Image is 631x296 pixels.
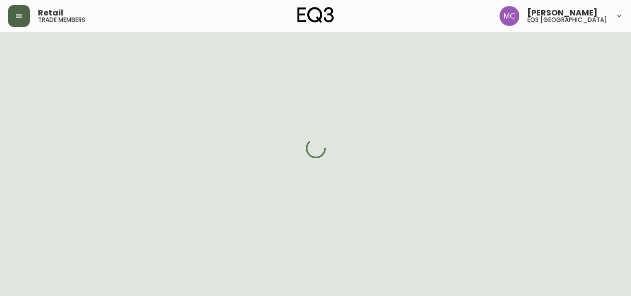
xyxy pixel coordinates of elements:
span: Retail [38,9,63,17]
img: 6dbdb61c5655a9a555815750a11666cc [499,6,519,26]
h5: eq3 [GEOGRAPHIC_DATA] [527,17,607,23]
img: logo [297,7,334,23]
span: [PERSON_NAME] [527,9,598,17]
h5: trade members [38,17,85,23]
